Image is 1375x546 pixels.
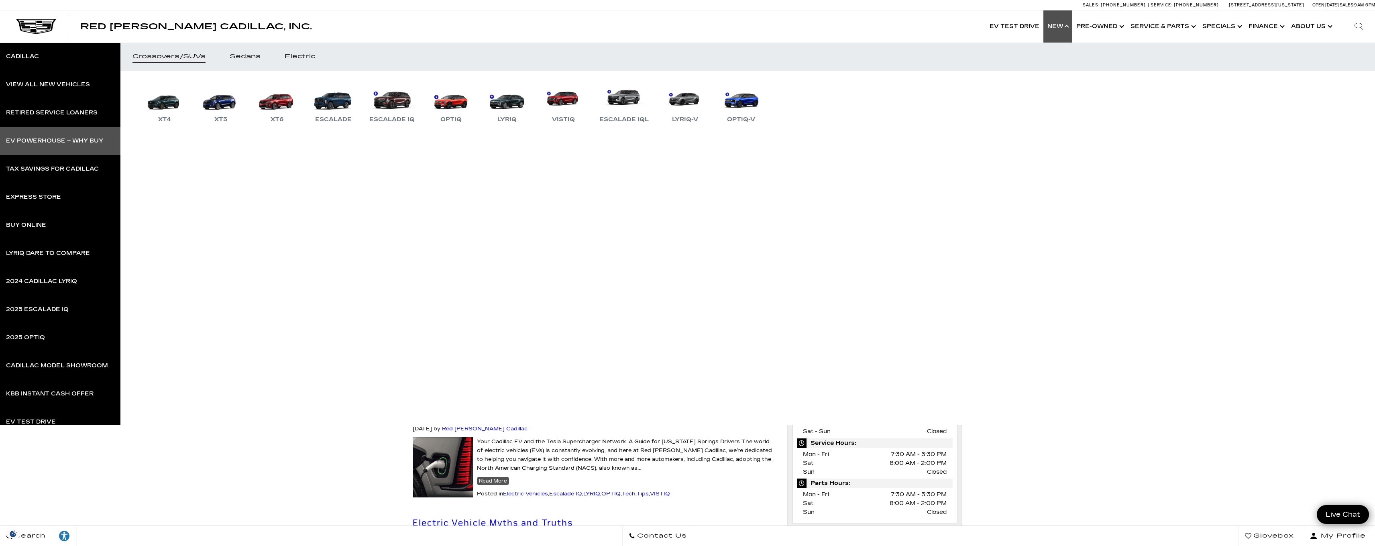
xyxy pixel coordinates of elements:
span: Closed [927,427,947,436]
div: Escalade IQ [365,115,419,124]
span: 7:30 AM - 5:30 PM [891,450,947,459]
a: Tech [622,491,636,497]
a: LYRIQ-V [661,83,709,124]
div: KBB Instant Cash Offer [6,391,94,397]
a: XT5 [197,83,245,124]
span: Service Hours: [797,438,953,448]
span: 8:00 AM - 2:00 PM [890,459,947,468]
span: 9 AM-6 PM [1354,2,1375,8]
a: Tips [637,491,649,497]
div: Cadillac [6,54,39,59]
a: Glovebox [1239,526,1300,546]
span: Sat - Sun [803,428,831,435]
div: OPTIQ-V [723,115,759,124]
div: XT4 [154,115,175,124]
a: LYRIQ [483,83,531,124]
span: Sat [803,460,813,467]
a: EV Test Drive [986,10,1043,43]
a: Escalade IQ [365,83,419,124]
div: LYRIQ [493,115,521,124]
a: VISTIQ [539,83,587,124]
a: Live Chat [1317,505,1369,524]
a: Crossovers/SUVs [120,43,218,71]
a: Service: [PHONE_NUMBER] [1148,3,1221,7]
a: Red [PERSON_NAME] Cadillac [442,426,528,432]
span: Live Chat [1322,510,1364,519]
span: Parts Hours: [797,479,953,488]
a: Sales: [PHONE_NUMBER] [1083,3,1148,7]
div: XT6 [267,115,287,124]
div: OPTIQ [436,115,466,124]
span: My Profile [1318,530,1366,542]
a: Electric [273,43,327,71]
div: Cadillac Model Showroom [6,363,108,369]
span: Sales: [1340,2,1354,8]
div: EV Powerhouse – Why Buy [6,138,103,144]
div: View All New Vehicles [6,82,90,88]
div: Tax Savings for Cadillac [6,166,99,172]
a: Sedans [218,43,273,71]
a: LYRIQ [583,491,600,497]
div: Express Store [6,194,61,200]
span: [DATE] [413,426,432,432]
a: XT4 [141,83,189,124]
span: Mon - Fri [803,491,829,498]
a: Service & Parts [1126,10,1198,43]
span: Closed [927,468,947,477]
span: Sales: [1083,2,1100,8]
section: Click to Open Cookie Consent Modal [4,530,22,538]
a: Finance [1245,10,1287,43]
span: [PHONE_NUMBER] [1101,2,1146,8]
p: Your Cadillac EV and the Tesla Supercharger Network: A Guide for [US_STATE] Springs Drivers The w... [413,437,775,473]
div: Posted in , , , , , , [413,489,775,498]
div: Search [1343,10,1375,43]
a: New [1043,10,1072,43]
a: OPTIQ [427,83,475,124]
a: Escalade IQL [595,83,653,124]
span: Glovebox [1251,530,1294,542]
a: Electric Vehicle Myths and Truths [413,517,573,528]
a: Specials [1198,10,1245,43]
div: Electric [285,54,315,59]
a: Escalade IQ [549,491,582,497]
a: Explore your accessibility options [52,526,77,546]
a: Pre-Owned [1072,10,1126,43]
div: LYRIQ Dare to Compare [6,251,90,256]
div: Explore your accessibility options [52,530,76,542]
span: Sat [803,500,813,507]
div: VISTIQ [548,115,579,124]
a: Read More [477,477,509,485]
span: Sun [803,469,815,475]
a: Contact Us [622,526,693,546]
a: About Us [1287,10,1335,43]
span: Mon - Fri [803,451,829,458]
span: Service: [1151,2,1173,8]
span: Open [DATE] [1312,2,1339,8]
div: Escalade [311,115,356,124]
a: OPTIQ [601,491,621,497]
a: [STREET_ADDRESS][US_STATE] [1229,2,1304,8]
span: by [434,426,440,432]
div: Retired Service Loaners [6,110,98,116]
span: Closed [927,508,947,517]
div: 2025 OPTIQ [6,335,45,340]
div: 2025 Escalade IQ [6,307,69,312]
img: Opt-Out Icon [4,530,22,538]
span: 8:00 AM - 2:00 PM [890,499,947,508]
button: Open user profile menu [1300,526,1375,546]
div: Buy Online [6,222,46,228]
a: OPTIQ-V [717,83,765,124]
span: Sun [803,509,815,515]
span: [PHONE_NUMBER] [1174,2,1219,8]
a: Escalade [309,83,357,124]
div: Crossovers/SUVs [132,54,206,59]
a: VISTIQ [650,491,670,497]
span: 7:30 AM - 5:30 PM [891,490,947,499]
a: Red [PERSON_NAME] Cadillac, Inc. [80,22,312,31]
img: Cadillac Dark Logo with Cadillac White Text [16,19,56,34]
div: Sedans [230,54,261,59]
div: 2024 Cadillac LYRIQ [6,279,77,284]
div: XT5 [210,115,231,124]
